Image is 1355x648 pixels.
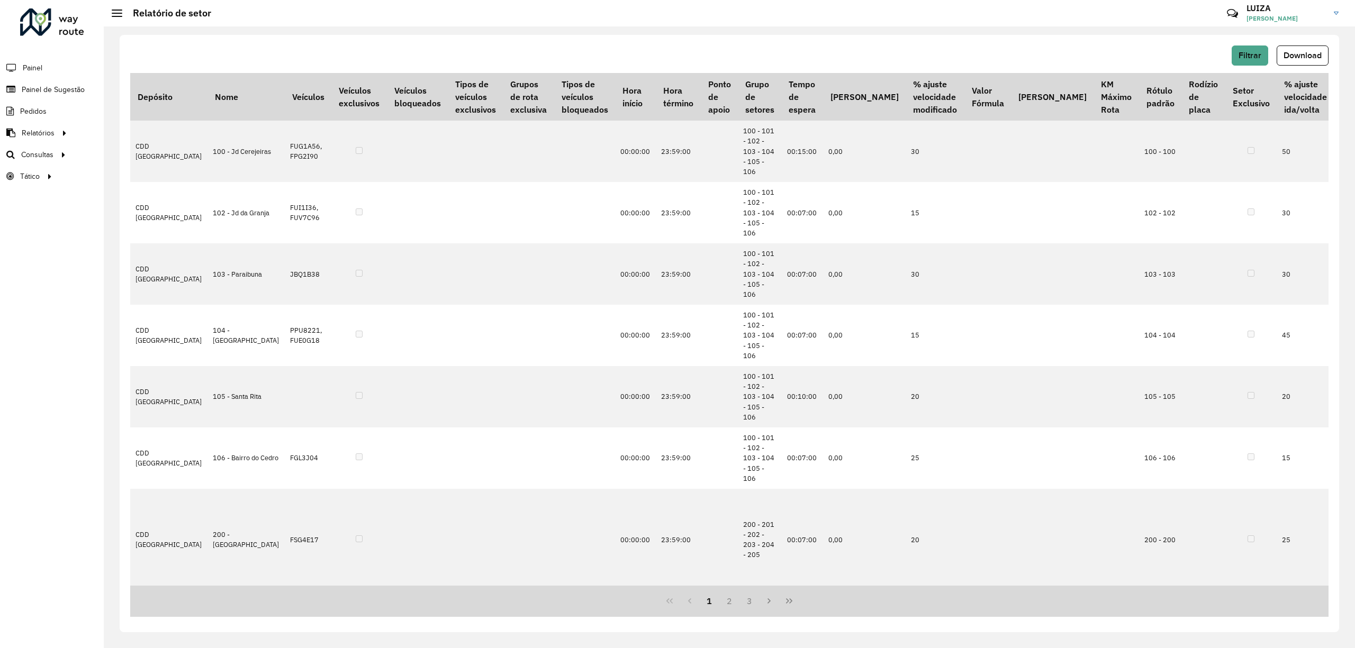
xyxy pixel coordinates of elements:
th: Tipos de veículos bloqueados [554,73,615,121]
td: 15 [906,305,964,366]
td: 25 [1277,489,1334,591]
td: 15 [1277,427,1334,489]
td: 100 - 101 - 102 - 103 - 104 - 105 - 106 [738,243,781,305]
th: KM Máximo Rota [1094,73,1139,121]
td: 30 [906,121,964,182]
td: CDD [GEOGRAPHIC_DATA] [130,121,207,182]
td: 20 [1277,366,1334,427]
th: Rótulo padrão [1139,73,1181,121]
td: 104 - 104 [1139,305,1181,366]
td: 00:00:00 [615,366,656,427]
td: 105 - Santa Rita [207,366,285,427]
th: [PERSON_NAME] [823,73,906,121]
td: 0,00 [823,305,906,366]
button: Next Page [760,591,780,611]
td: 23:59:00 [656,489,700,591]
td: 0,00 [823,366,906,427]
td: 45 [1277,305,1334,366]
td: 23:59:00 [656,121,700,182]
td: 00:07:00 [782,243,823,305]
td: 23:59:00 [656,366,700,427]
span: Consultas [21,149,53,160]
a: Contato Rápido [1221,2,1244,25]
td: 30 [1277,243,1334,305]
th: Grupos de rota exclusiva [503,73,554,121]
span: [PERSON_NAME] [1246,14,1326,23]
td: 105 - 105 [1139,366,1181,427]
td: 0,00 [823,427,906,489]
button: 2 [719,591,739,611]
h2: Relatório de setor [122,7,211,19]
td: 100 - 101 - 102 - 103 - 104 - 105 - 106 [738,121,781,182]
span: Tático [20,171,40,182]
h3: LUIZA [1246,3,1326,13]
td: 100 - 100 [1139,121,1181,182]
td: 104 - [GEOGRAPHIC_DATA] [207,305,285,366]
td: 102 - 102 [1139,182,1181,243]
td: 106 - Bairro do Cedro [207,427,285,489]
td: FUI1I36, FUV7C96 [285,182,331,243]
td: 100 - Jd Cerejeiras [207,121,285,182]
td: PPU8221, FUE0G18 [285,305,331,366]
td: 00:07:00 [782,489,823,591]
td: CDD [GEOGRAPHIC_DATA] [130,366,207,427]
td: 20 [906,366,964,427]
span: Download [1284,51,1322,60]
th: Depósito [130,73,207,121]
th: Ponto de apoio [701,73,738,121]
td: 100 - 101 - 102 - 103 - 104 - 105 - 106 [738,182,781,243]
td: 100 - 101 - 102 - 103 - 104 - 105 - 106 [738,427,781,489]
button: 3 [739,591,760,611]
td: FUG1A56, FPG2I90 [285,121,331,182]
span: Relatórios [22,127,55,139]
td: 20 [906,489,964,591]
th: Hora término [656,73,700,121]
td: 106 - 106 [1139,427,1181,489]
td: CDD [GEOGRAPHIC_DATA] [130,489,207,591]
button: 1 [699,591,719,611]
td: 23:59:00 [656,305,700,366]
td: CDD [GEOGRAPHIC_DATA] [130,427,207,489]
td: FSG4E17 [285,489,331,591]
button: Filtrar [1232,45,1268,66]
td: 00:00:00 [615,121,656,182]
td: 103 - Paraibuna [207,243,285,305]
th: % ajuste velocidade modificado [906,73,964,121]
td: 00:00:00 [615,489,656,591]
th: Rodízio de placa [1182,73,1225,121]
td: 00:00:00 [615,305,656,366]
td: 100 - 101 - 102 - 103 - 104 - 105 - 106 [738,366,781,427]
td: 23:59:00 [656,243,700,305]
th: % ajuste velocidade ida/volta [1277,73,1334,121]
th: Veículos exclusivos [331,73,386,121]
td: 30 [1277,182,1334,243]
td: 00:15:00 [782,121,823,182]
td: 30 [906,243,964,305]
td: 00:00:00 [615,427,656,489]
td: 200 - 200 [1139,489,1181,591]
td: 100 - 101 - 102 - 103 - 104 - 105 - 106 [738,305,781,366]
td: 00:07:00 [782,182,823,243]
td: 50 [1277,121,1334,182]
td: 00:07:00 [782,305,823,366]
button: Download [1277,45,1329,66]
span: Pedidos [20,106,47,117]
th: Grupo de setores [738,73,781,121]
span: Filtrar [1239,51,1261,60]
span: Painel [23,62,42,74]
td: 0,00 [823,489,906,591]
th: Veículos [285,73,331,121]
td: CDD [GEOGRAPHIC_DATA] [130,243,207,305]
th: Nome [207,73,285,121]
td: CDD [GEOGRAPHIC_DATA] [130,305,207,366]
td: 200 - 201 - 202 - 203 - 204 - 205 [738,489,781,591]
td: 25 [906,427,964,489]
td: 23:59:00 [656,427,700,489]
td: 00:00:00 [615,243,656,305]
td: 0,00 [823,121,906,182]
th: [PERSON_NAME] [1011,73,1094,121]
td: JBQ1B38 [285,243,331,305]
th: Valor Fórmula [964,73,1011,121]
th: Tempo de espera [782,73,823,121]
td: 00:07:00 [782,427,823,489]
